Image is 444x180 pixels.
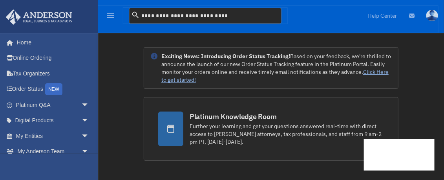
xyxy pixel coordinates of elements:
span: arrow_drop_down [81,97,97,113]
span: arrow_drop_down [81,113,97,129]
a: Order StatusNEW [5,81,101,97]
span: arrow_drop_down [81,144,97,160]
div: Further your learning and get your questions answered real-time with direct access to [PERSON_NAM... [190,122,384,146]
div: Based on your feedback, we're thrilled to announce the launch of our new Order Status Tracking fe... [161,52,392,84]
a: My Entitiesarrow_drop_down [5,128,101,144]
a: My Anderson Teamarrow_drop_down [5,144,101,160]
a: Platinum Q&Aarrow_drop_down [5,97,101,113]
a: Tax Organizers [5,66,101,81]
a: Online Ordering [5,50,101,66]
a: Click Here to get started! [161,68,389,83]
a: Digital Productsarrow_drop_down [5,113,101,129]
i: menu [106,11,115,20]
span: arrow_drop_down [81,128,97,144]
img: User Pic [426,10,438,21]
i: search [131,11,140,19]
img: Anderson Advisors Platinum Portal [4,9,75,25]
strong: Exciting News: Introducing Order Status Tracking! [161,53,290,60]
a: menu [106,14,115,20]
div: Platinum Knowledge Room [190,112,277,121]
a: Platinum Knowledge Room Further your learning and get your questions answered real-time with dire... [144,97,398,161]
a: Home [5,35,97,50]
div: NEW [45,83,62,95]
